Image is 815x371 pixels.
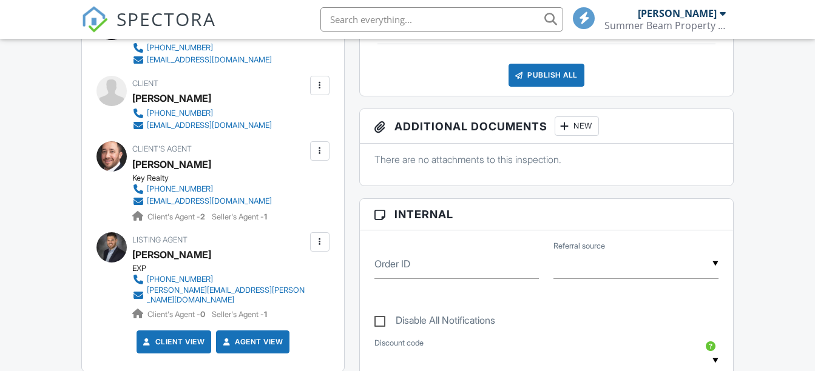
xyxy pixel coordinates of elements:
strong: 1 [264,212,267,221]
a: [PHONE_NUMBER] [132,107,272,119]
p: There are no attachments to this inspection. [374,153,719,166]
strong: 0 [200,310,205,319]
a: [EMAIL_ADDRESS][DOMAIN_NAME] [132,54,272,66]
div: [PHONE_NUMBER] [147,184,213,194]
a: [PHONE_NUMBER] [132,42,272,54]
a: [EMAIL_ADDRESS][DOMAIN_NAME] [132,119,272,132]
span: Seller's Agent - [212,212,267,221]
div: EXP [132,264,317,273]
label: Referral source [553,241,605,252]
span: Listing Agent [132,235,188,244]
label: Disable All Notifications [374,315,495,330]
h3: Additional Documents [360,109,733,144]
div: [PHONE_NUMBER] [147,109,213,118]
span: Client [132,79,158,88]
a: [EMAIL_ADDRESS][DOMAIN_NAME] [132,195,272,207]
div: New [555,116,599,136]
div: [EMAIL_ADDRESS][DOMAIN_NAME] [147,121,272,130]
div: [PHONE_NUMBER] [147,275,213,284]
div: Publish All [509,64,584,87]
a: Agent View [220,336,283,348]
div: [PHONE_NUMBER] [147,43,213,53]
div: [EMAIL_ADDRESS][DOMAIN_NAME] [147,196,272,206]
img: The Best Home Inspection Software - Spectora [81,6,108,33]
div: [PERSON_NAME][EMAIL_ADDRESS][PERSON_NAME][DOMAIN_NAME] [147,286,307,305]
a: [PHONE_NUMBER] [132,183,272,195]
a: Client View [141,336,205,348]
label: Discount code [374,338,424,349]
h3: Internal [360,199,733,230]
span: Seller's Agent - [212,310,267,319]
div: [PERSON_NAME] [638,7,717,19]
strong: 1 [264,310,267,319]
span: Client's Agent - [147,310,207,319]
div: Key Realty [132,173,282,183]
div: [EMAIL_ADDRESS][DOMAIN_NAME] [147,55,272,65]
a: [PERSON_NAME] [132,246,211,264]
a: [PHONE_NUMBER] [132,273,307,286]
input: Search everything... [320,7,563,32]
div: Summer Beam Property Inspection [604,19,726,32]
div: [PERSON_NAME] [132,89,211,107]
a: [PERSON_NAME][EMAIL_ADDRESS][PERSON_NAME][DOMAIN_NAME] [132,286,307,305]
a: SPECTORA [81,16,216,42]
a: [PERSON_NAME] [132,155,211,173]
span: Client's Agent [132,144,192,153]
span: Client's Agent - [147,212,207,221]
strong: 2 [200,212,205,221]
span: SPECTORA [117,6,216,32]
label: Order ID [374,257,410,270]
